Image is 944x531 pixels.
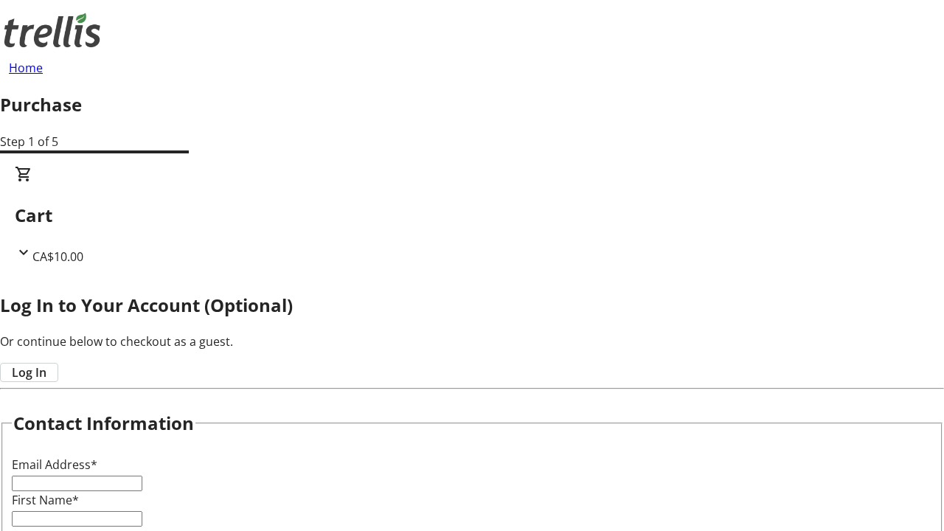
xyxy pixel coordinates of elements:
[15,202,929,229] h2: Cart
[13,410,194,437] h2: Contact Information
[12,492,79,508] label: First Name*
[12,364,46,381] span: Log In
[12,457,97,473] label: Email Address*
[15,165,929,265] div: CartCA$10.00
[32,249,83,265] span: CA$10.00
